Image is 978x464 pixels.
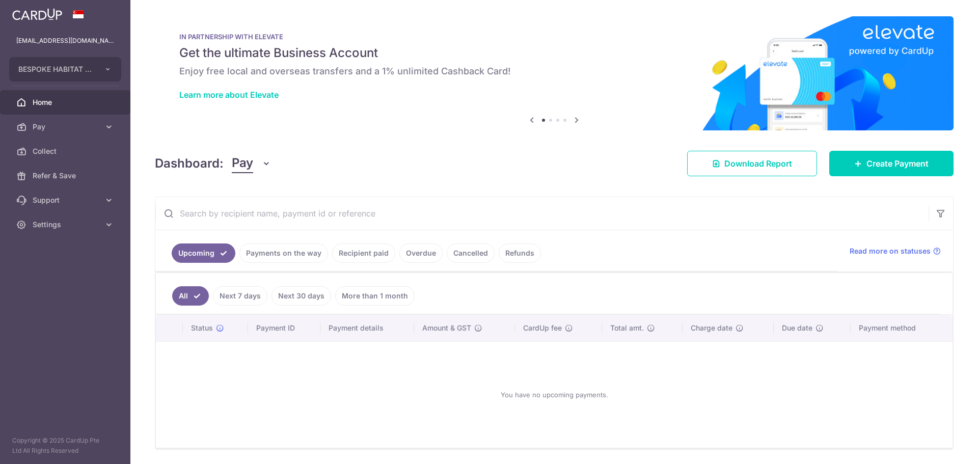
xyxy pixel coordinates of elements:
[179,45,929,61] h5: Get the ultimate Business Account
[155,154,224,173] h4: Dashboard:
[172,243,235,263] a: Upcoming
[232,154,253,173] span: Pay
[155,16,954,130] img: Renovation banner
[33,195,100,205] span: Support
[172,286,209,306] a: All
[851,315,953,341] th: Payment method
[179,90,279,100] a: Learn more about Elevate
[610,323,644,333] span: Total amt.
[687,151,817,176] a: Download Report
[850,246,931,256] span: Read more on statuses
[523,323,562,333] span: CardUp fee
[213,286,267,306] a: Next 7 days
[155,197,929,230] input: Search by recipient name, payment id or reference
[16,36,114,46] p: [EMAIL_ADDRESS][DOMAIN_NAME]
[179,33,929,41] p: IN PARTNERSHIP WITH ELEVATE
[499,243,541,263] a: Refunds
[332,243,395,263] a: Recipient paid
[691,323,732,333] span: Charge date
[9,57,121,81] button: BESPOKE HABITAT B47KT PTE. LTD.
[239,243,328,263] a: Payments on the way
[191,323,213,333] span: Status
[33,97,100,107] span: Home
[850,246,941,256] a: Read more on statuses
[232,154,271,173] button: Pay
[271,286,331,306] a: Next 30 days
[399,243,443,263] a: Overdue
[422,323,471,333] span: Amount & GST
[335,286,415,306] a: More than 1 month
[447,243,495,263] a: Cancelled
[248,315,320,341] th: Payment ID
[724,157,792,170] span: Download Report
[168,350,940,440] div: You have no upcoming payments.
[320,315,414,341] th: Payment details
[33,146,100,156] span: Collect
[12,8,62,20] img: CardUp
[33,220,100,230] span: Settings
[18,64,94,74] span: BESPOKE HABITAT B47KT PTE. LTD.
[33,171,100,181] span: Refer & Save
[179,65,929,77] h6: Enjoy free local and overseas transfers and a 1% unlimited Cashback Card!
[782,323,812,333] span: Due date
[33,122,100,132] span: Pay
